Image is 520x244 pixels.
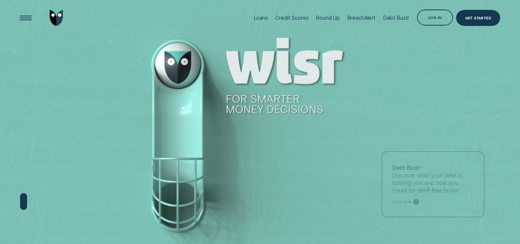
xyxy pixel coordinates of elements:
[456,10,500,26] a: Get Started
[348,15,376,21] div: BreachAlert
[392,164,421,171] strong: Debt Bustr
[50,10,63,26] img: Wisr
[392,164,474,194] p: Discover what your debt is costing you and how you could be debt-free faster.
[275,15,308,21] div: Credit Scores
[382,151,485,217] a: Debt BustrDiscover what your debt is costing you and how you could be debt-free faster.Learn more
[392,199,412,204] span: Learn more
[18,10,34,26] button: Open Menu
[254,15,268,21] div: Loans
[417,9,453,26] button: Log in
[316,15,340,21] div: Round Up
[383,15,410,21] div: Debt Bustr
